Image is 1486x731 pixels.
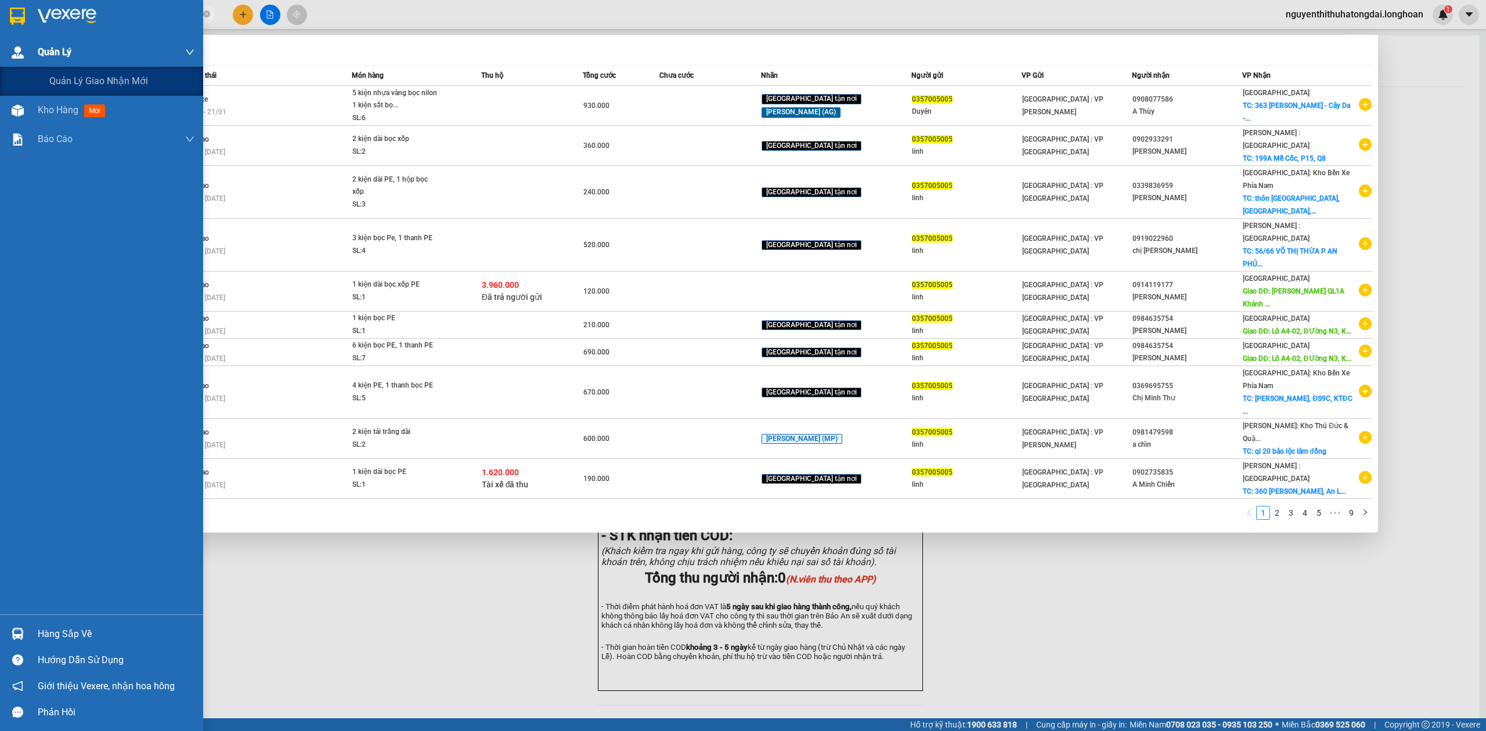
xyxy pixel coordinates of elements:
[185,441,225,449] span: 17:50 [DATE]
[12,681,23,692] span: notification
[185,327,225,335] span: 10:51 [DATE]
[1326,506,1344,520] span: •••
[12,654,23,665] span: question-circle
[912,192,1021,204] div: linh
[583,71,616,79] span: Tổng cước
[583,102,609,110] span: 930.000
[1132,279,1242,291] div: 0914119177
[482,480,529,489] span: Tài xế đã thu
[583,287,609,295] span: 120.000
[352,466,439,479] div: 1 kiện dài bọc PE
[1132,380,1242,392] div: 0369695755
[1243,102,1350,122] span: TC: 363 [PERSON_NAME] - Cây Da -...
[1359,98,1372,111] span: plus-circle
[1243,154,1326,162] span: TC: 199A Mễ Cốc, P15, Q8
[352,439,439,451] div: SL: 2
[1022,382,1103,403] span: [GEOGRAPHIC_DATA] : VP [GEOGRAPHIC_DATA]
[583,348,609,356] span: 690.000
[1243,247,1337,268] span: TC: 56/66 VÕ THỊ THỪA P AN PHÚ...
[1243,314,1310,323] span: [GEOGRAPHIC_DATA]
[1243,462,1310,483] span: [PERSON_NAME] : [GEOGRAPHIC_DATA]
[1299,506,1311,519] a: 4
[1132,426,1242,439] div: 0981479598
[912,245,1021,257] div: linh
[352,392,439,405] div: SL: 5
[761,71,778,79] span: Nhãn
[762,348,861,358] span: [GEOGRAPHIC_DATA] tận nơi
[185,481,225,489] span: 14:01 [DATE]
[352,426,439,439] div: 2 kiện tải trắng dài
[912,479,1021,491] div: linh
[1243,342,1310,350] span: [GEOGRAPHIC_DATA]
[352,379,439,392] div: 4 kiện PE, 1 thanh bọc PE
[1132,466,1242,479] div: 0902735835
[1242,71,1271,79] span: VP Nhận
[1022,281,1103,302] span: [GEOGRAPHIC_DATA] : VP [GEOGRAPHIC_DATA]
[185,95,208,103] span: Trên xe
[84,104,105,117] span: mới
[1243,369,1350,390] span: [GEOGRAPHIC_DATA]: Kho Bến Xe Phía Nam
[185,108,226,116] span: 09:00 - 21/01
[38,45,71,59] span: Quản Lý
[1132,133,1242,146] div: 0902933291
[912,325,1021,337] div: linh
[912,382,953,390] span: 0357005005
[1257,506,1269,519] a: 1
[185,294,225,302] span: 12:19 [DATE]
[762,474,861,484] span: [GEOGRAPHIC_DATA] tận nơi
[352,87,439,112] div: 5 kiện nhựa vàng bọc nilon 1 kiện sắt bọ...
[1362,509,1369,516] span: right
[38,132,73,146] span: Báo cáo
[762,240,861,251] span: [GEOGRAPHIC_DATA] tận nơi
[203,9,210,20] span: close-circle
[1359,471,1372,484] span: plus-circle
[1243,194,1340,215] span: TC: thôn [GEOGRAPHIC_DATA], [GEOGRAPHIC_DATA],...
[912,182,953,190] span: 0357005005
[583,188,609,196] span: 240.000
[1284,506,1298,520] li: 3
[352,146,439,158] div: SL: 2
[1243,222,1310,243] span: [PERSON_NAME] : [GEOGRAPHIC_DATA]
[1243,327,1351,335] span: Giao DĐ: Lô A4-02, ĐƯờng N3, K...
[203,10,210,17] span: close-circle
[185,148,225,156] span: 15:45 [DATE]
[49,74,148,88] span: Quản lý giao nhận mới
[1022,135,1103,156] span: [GEOGRAPHIC_DATA] : VP [GEOGRAPHIC_DATA]
[1132,233,1242,245] div: 0919022960
[762,388,861,398] span: [GEOGRAPHIC_DATA] tận nơi
[1132,180,1242,192] div: 0339836959
[912,106,1021,118] div: Duyên
[1359,317,1372,330] span: plus-circle
[1359,385,1372,397] span: plus-circle
[1359,138,1372,151] span: plus-circle
[1298,506,1312,520] li: 4
[911,71,943,79] span: Người gửi
[762,141,861,151] span: [GEOGRAPHIC_DATA] tận nơi
[352,232,439,245] div: 3 kiện bọc Pe, 1 thanh PE
[762,320,861,331] span: [GEOGRAPHIC_DATA] tận nơi
[352,325,439,338] div: SL: 1
[583,241,609,249] span: 520.000
[1132,192,1242,204] div: [PERSON_NAME]
[1271,506,1283,519] a: 2
[1344,506,1358,520] li: 9
[1132,392,1242,404] div: Chị Minh Thư
[1022,182,1103,202] span: [GEOGRAPHIC_DATA] : VP [GEOGRAPHIC_DATA]
[352,245,439,258] div: SL: 4
[1243,422,1348,443] span: [PERSON_NAME]: Kho Thủ Đức & Quậ...
[1132,71,1170,79] span: Người nhận
[912,281,953,289] span: 0357005005
[912,135,953,143] span: 0357005005
[1243,129,1310,150] span: [PERSON_NAME] : [GEOGRAPHIC_DATA]
[352,291,439,304] div: SL: 1
[1243,395,1352,415] span: TC: [PERSON_NAME], ĐS9C, KTĐC ...
[1243,89,1310,97] span: [GEOGRAPHIC_DATA]
[12,46,24,59] img: warehouse-icon
[1345,506,1358,519] a: 9
[1246,509,1253,516] span: left
[1243,447,1326,455] span: TC: ql 20 bảo lộc lâm đồng
[912,439,1021,451] div: linh
[185,194,225,202] span: 10:56 [DATE]
[1359,431,1372,444] span: plus-circle
[912,342,953,350] span: 0357005005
